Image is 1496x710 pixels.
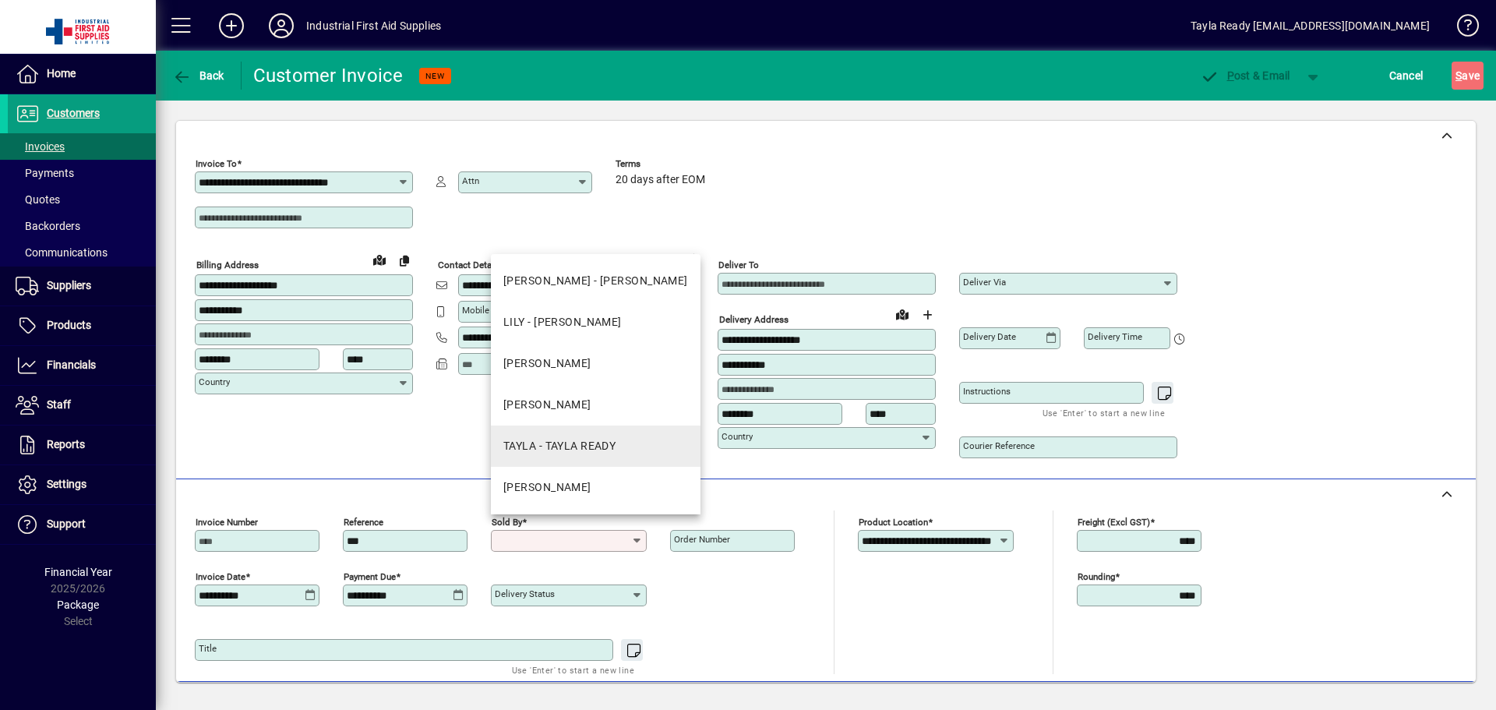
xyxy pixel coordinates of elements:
[503,397,591,413] div: [PERSON_NAME]
[491,426,700,467] mat-option: TAYLA - TAYLA READY
[47,67,76,79] span: Home
[1200,69,1290,82] span: ost & Email
[1455,63,1480,88] span: ave
[8,55,156,94] a: Home
[491,302,700,343] mat-option: LILY - LILY SEXTONE
[199,643,217,654] mat-label: Title
[859,517,928,528] mat-label: Product location
[1088,331,1142,342] mat-label: Delivery time
[392,248,417,273] button: Copy to Delivery address
[344,517,383,528] mat-label: Reference
[8,346,156,385] a: Financials
[44,566,112,578] span: Financial Year
[344,571,396,582] mat-label: Payment due
[8,160,156,186] a: Payments
[616,174,705,186] span: 20 days after EOM
[1078,571,1115,582] mat-label: Rounding
[495,588,555,599] mat-label: Delivery status
[16,140,65,153] span: Invoices
[47,517,86,530] span: Support
[16,193,60,206] span: Quotes
[491,343,700,384] mat-option: ROB - ROBERT KAUIE
[196,517,258,528] mat-label: Invoice number
[963,331,1016,342] mat-label: Delivery date
[1389,63,1424,88] span: Cancel
[425,71,445,81] span: NEW
[1455,69,1462,82] span: S
[206,12,256,40] button: Add
[963,440,1035,451] mat-label: Courier Reference
[8,267,156,306] a: Suppliers
[16,220,80,232] span: Backorders
[963,277,1006,288] mat-label: Deliver via
[890,302,915,327] a: View on map
[8,465,156,504] a: Settings
[8,505,156,544] a: Support
[503,273,688,289] div: [PERSON_NAME] - [PERSON_NAME]
[1191,13,1430,38] div: Tayla Ready [EMAIL_ADDRESS][DOMAIN_NAME]
[47,438,85,450] span: Reports
[1445,3,1477,54] a: Knowledge Base
[47,319,91,331] span: Products
[196,571,245,582] mat-label: Invoice date
[47,478,86,490] span: Settings
[491,467,700,508] mat-option: TRUDY - TRUDY DARCY
[47,398,71,411] span: Staff
[722,431,753,442] mat-label: Country
[8,386,156,425] a: Staff
[963,386,1011,397] mat-label: Instructions
[1192,62,1298,90] button: Post & Email
[367,247,392,272] a: View on map
[47,359,96,371] span: Financials
[253,63,404,88] div: Customer Invoice
[8,426,156,465] a: Reports
[915,302,940,327] button: Choose address
[462,175,479,186] mat-label: Attn
[491,384,700,426] mat-option: ROSS - ROSS SEXTONE
[8,133,156,160] a: Invoices
[491,260,700,302] mat-option: FIONA - FIONA MCEWEN
[462,305,489,316] mat-label: Mobile
[199,376,230,387] mat-label: Country
[503,438,616,454] div: TAYLA - TAYLA READY
[172,69,224,82] span: Back
[57,599,99,611] span: Package
[16,246,108,259] span: Communications
[503,314,622,330] div: LILY - [PERSON_NAME]
[503,355,591,372] div: [PERSON_NAME]
[8,239,156,266] a: Communications
[503,479,591,496] div: [PERSON_NAME]
[47,107,100,119] span: Customers
[512,661,634,679] mat-hint: Use 'Enter' to start a new line
[306,13,441,38] div: Industrial First Aid Supplies
[1043,404,1165,422] mat-hint: Use 'Enter' to start a new line
[256,12,306,40] button: Profile
[156,62,242,90] app-page-header-button: Back
[492,517,522,528] mat-label: Sold by
[8,213,156,239] a: Backorders
[1227,69,1234,82] span: P
[168,62,228,90] button: Back
[47,279,91,291] span: Suppliers
[8,306,156,345] a: Products
[8,186,156,213] a: Quotes
[16,167,74,179] span: Payments
[1078,517,1150,528] mat-label: Freight (excl GST)
[674,534,730,545] mat-label: Order number
[616,159,709,169] span: Terms
[718,260,759,270] mat-label: Deliver To
[1385,62,1427,90] button: Cancel
[196,158,237,169] mat-label: Invoice To
[1452,62,1484,90] button: Save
